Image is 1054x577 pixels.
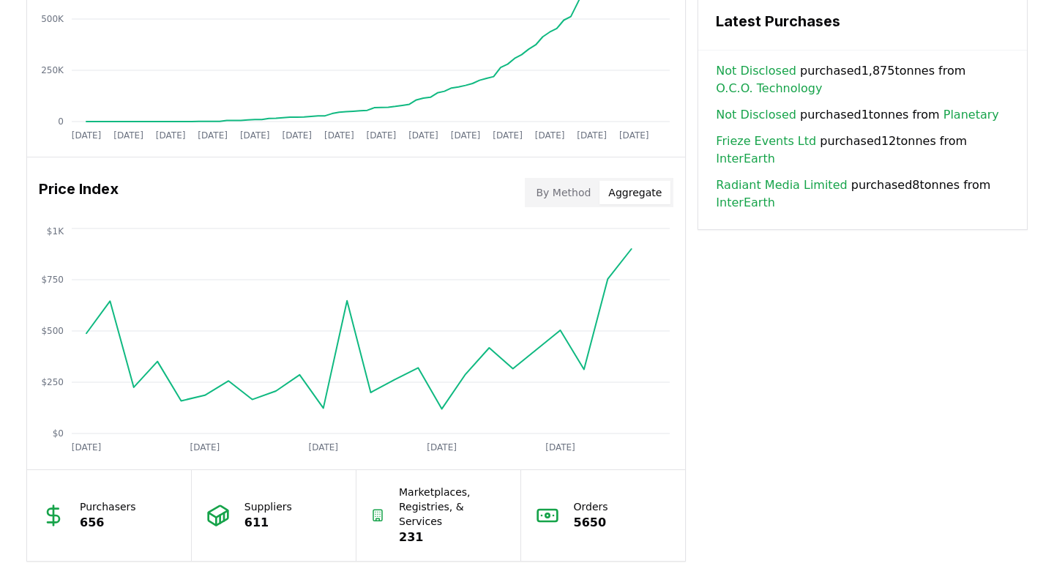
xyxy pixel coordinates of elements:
[574,514,608,532] p: 5650
[619,130,649,141] tspan: [DATE]
[53,428,64,439] tspan: $0
[716,133,1009,168] span: purchased 12 tonnes from
[190,442,220,453] tspan: [DATE]
[716,80,822,97] a: O.C.O. Technology
[716,10,1009,32] h3: Latest Purchases
[399,529,506,546] p: 231
[41,14,64,24] tspan: 500K
[58,116,64,127] tspan: 0
[716,176,847,194] a: Radiant Media Limited
[244,499,292,514] p: Suppliers
[716,150,774,168] a: InterEarth
[716,62,796,80] a: Not Disclosed
[244,514,292,532] p: 611
[41,377,64,387] tspan: $250
[72,130,102,141] tspan: [DATE]
[943,106,999,124] a: Planetary
[367,130,397,141] tspan: [DATE]
[399,485,506,529] p: Marketplaces, Registries, & Services
[716,176,1009,212] span: purchased 8 tonnes from
[80,499,136,514] p: Purchasers
[599,181,670,204] button: Aggregate
[574,499,608,514] p: Orders
[427,442,457,453] tspan: [DATE]
[72,442,102,453] tspan: [DATE]
[528,181,600,204] button: By Method
[408,130,438,141] tspan: [DATE]
[41,326,64,336] tspan: $500
[716,194,774,212] a: InterEarth
[493,130,523,141] tspan: [DATE]
[324,130,354,141] tspan: [DATE]
[716,106,796,124] a: Not Disclosed
[716,62,1009,97] span: purchased 1,875 tonnes from
[156,130,186,141] tspan: [DATE]
[716,106,998,124] span: purchased 1 tonnes from
[716,133,816,150] a: Frieze Events Ltd
[577,130,607,141] tspan: [DATE]
[545,442,575,453] tspan: [DATE]
[41,275,64,285] tspan: $750
[39,178,119,207] h3: Price Index
[198,130,228,141] tspan: [DATE]
[113,130,143,141] tspan: [DATE]
[451,130,481,141] tspan: [DATE]
[80,514,136,532] p: 656
[308,442,338,453] tspan: [DATE]
[41,65,64,75] tspan: 250K
[240,130,270,141] tspan: [DATE]
[282,130,312,141] tspan: [DATE]
[535,130,565,141] tspan: [DATE]
[47,226,64,237] tspan: $1K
